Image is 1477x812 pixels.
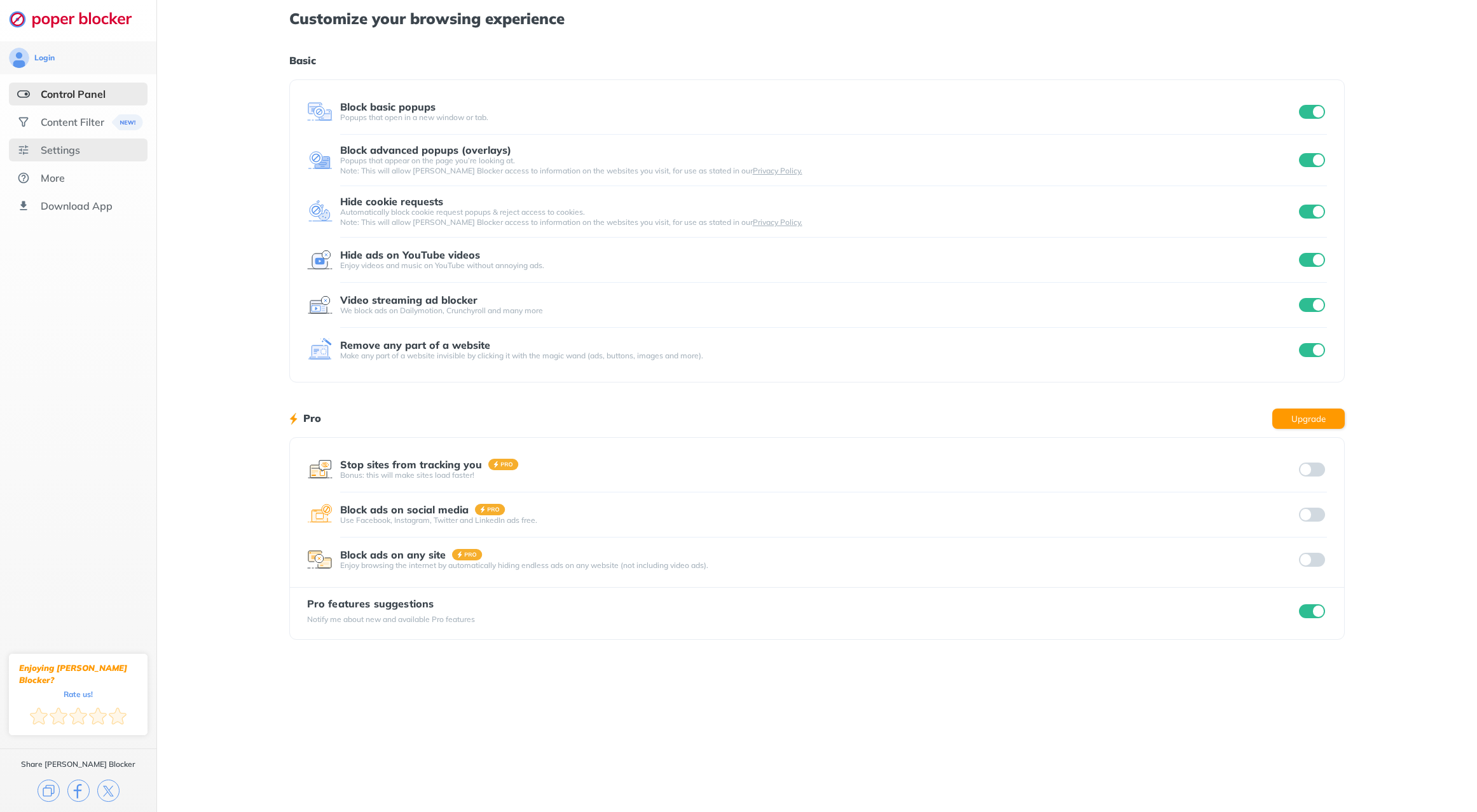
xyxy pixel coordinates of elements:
[340,101,436,112] div: Block basic popups
[17,144,30,156] img: settings.svg
[753,217,802,227] a: Privacy Policy.
[307,147,333,173] img: feature icon
[19,662,137,686] div: Enjoying [PERSON_NAME] Blocker?
[289,52,1345,69] h1: Basic
[340,549,446,560] div: Block ads on any site
[488,459,519,470] img: pro-badge.svg
[340,156,1296,176] div: Popups that appear on the page you’re looking at. Note: This will allow [PERSON_NAME] Blocker acc...
[17,172,30,184] img: about.svg
[34,53,55,63] div: Login
[307,502,333,527] img: feature icon
[41,144,80,156] div: Settings
[452,549,483,560] img: pro-badge.svg
[307,99,333,125] img: feature icon
[340,351,1296,361] div: Make any part of a website invisible by clicking it with the magic wand (ads, buttons, images and...
[41,116,104,128] div: Content Filter
[340,306,1296,316] div: We block ads on Dailymotion, Crunchyroll and many more
[289,10,1345,27] h1: Customize your browsing experience
[307,247,333,273] img: feature icon
[17,116,30,128] img: social.svg
[303,410,321,426] h1: Pro
[17,88,30,100] img: features-selected.svg
[17,200,30,212] img: download-app.svg
[41,172,65,184] div: More
[340,294,477,306] div: Video streaming ad blocker
[41,200,113,212] div: Download App
[753,166,802,175] a: Privacy Policy.
[340,459,482,470] div: Stop sites from tracking you
[340,249,480,261] div: Hide ads on YouTube videos
[340,504,469,515] div: Block ads on social media
[9,48,29,68] img: avatar.svg
[64,691,93,697] div: Rate us!
[340,196,443,207] div: Hide cookie requests
[340,261,1296,271] div: Enjoy videos and music on YouTube without annoying ads.
[21,759,135,769] div: Share [PERSON_NAME] Blocker
[340,207,1296,227] div: Automatically block cookie request popups & reject access to cookies. Note: This will allow [PERS...
[340,560,1296,571] div: Enjoy browsing the internet by automatically hiding endless ads on any website (not including vid...
[38,780,60,802] img: copy.svg
[307,337,333,363] img: feature icon
[340,339,490,351] div: Remove any part of a website
[112,114,143,130] img: menuBanner.svg
[1272,409,1345,429] button: Upgrade
[340,470,1296,480] div: Bonus: this will make sites load faster!
[340,144,511,156] div: Block advanced popups (overlays)
[307,199,333,224] img: feature icon
[475,504,505,515] img: pro-badge.svg
[97,780,120,802] img: x.svg
[340,112,1296,123] div: Popups that open in a new window or tab.
[307,457,333,482] img: feature icon
[307,547,333,572] img: feature icon
[307,292,333,318] img: feature icon
[289,411,298,426] img: lighting bolt
[307,598,475,609] div: Pro features suggestions
[67,780,90,802] img: facebook.svg
[9,10,146,28] img: logo-webpage.svg
[307,614,475,625] div: Notify me about new and available Pro features
[41,88,106,100] div: Control Panel
[340,515,1296,525] div: Use Facebook, Instagram, Twitter and LinkedIn ads free.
